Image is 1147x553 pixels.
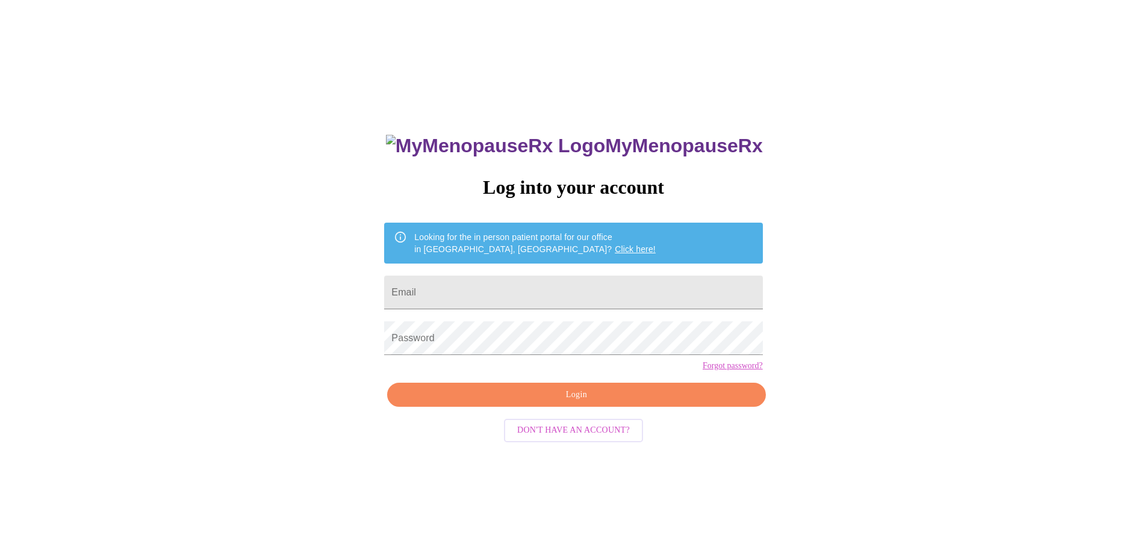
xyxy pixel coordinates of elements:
[504,419,643,442] button: Don't have an account?
[386,135,763,157] h3: MyMenopauseRx
[384,176,762,199] h3: Log into your account
[414,226,656,260] div: Looking for the in person patient portal for our office in [GEOGRAPHIC_DATA], [GEOGRAPHIC_DATA]?
[501,424,646,434] a: Don't have an account?
[517,423,630,438] span: Don't have an account?
[703,361,763,371] a: Forgot password?
[386,135,605,157] img: MyMenopauseRx Logo
[387,383,765,407] button: Login
[615,244,656,254] a: Click here!
[401,388,751,403] span: Login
